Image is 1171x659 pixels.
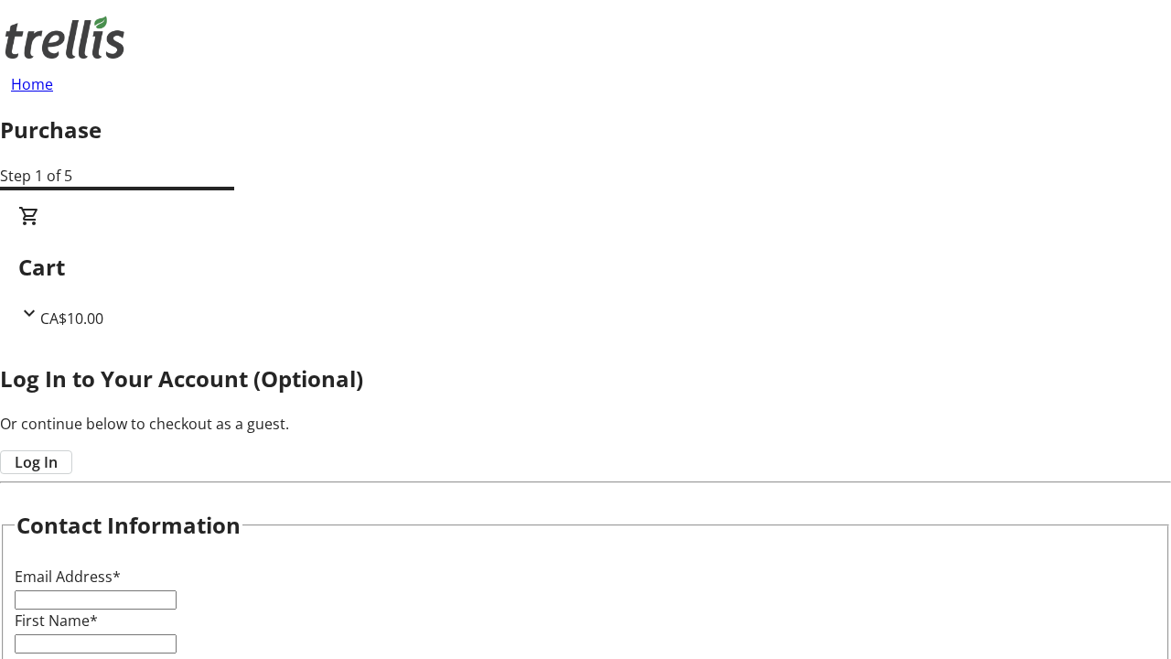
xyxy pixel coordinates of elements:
[16,509,241,542] h2: Contact Information
[15,567,121,587] label: Email Address*
[15,610,98,631] label: First Name*
[18,205,1153,329] div: CartCA$10.00
[40,308,103,329] span: CA$10.00
[18,251,1153,284] h2: Cart
[15,451,58,473] span: Log In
